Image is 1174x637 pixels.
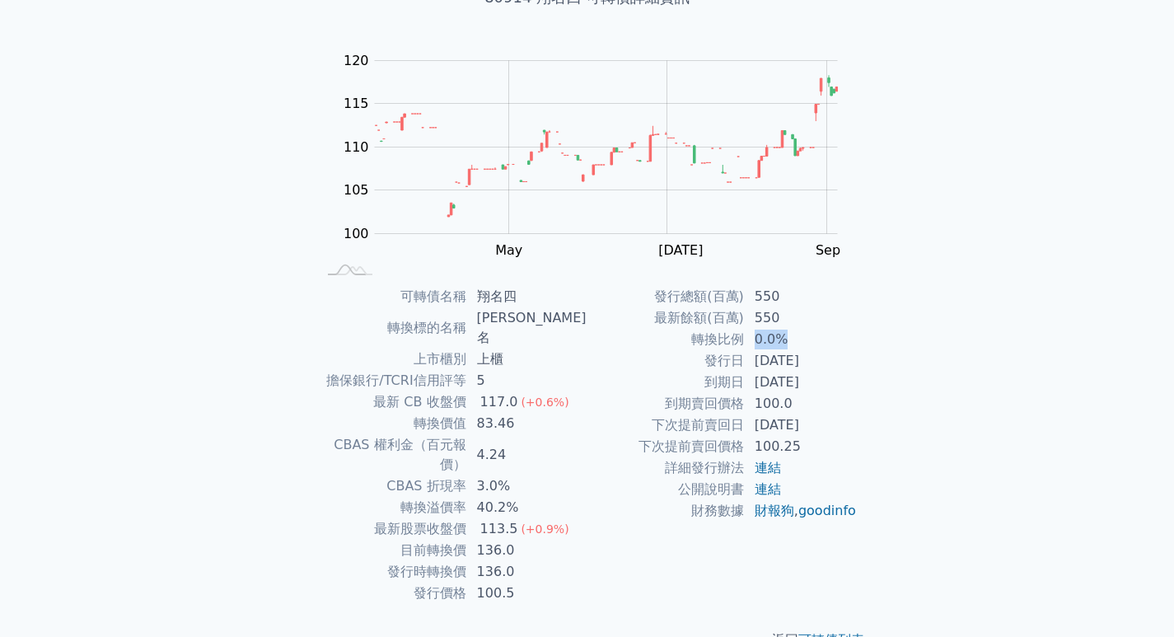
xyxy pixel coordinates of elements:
[344,182,369,198] tspan: 105
[317,434,467,475] td: CBAS 權利金（百元報價）
[467,540,587,561] td: 136.0
[317,370,467,391] td: 擔保銀行/TCRI信用評等
[587,350,745,372] td: 發行日
[477,392,522,412] div: 117.0
[317,583,467,604] td: 發行價格
[521,522,568,536] span: (+0.9%)
[745,307,858,329] td: 550
[1092,558,1174,637] iframe: Chat Widget
[658,242,703,258] tspan: [DATE]
[467,413,587,434] td: 83.46
[587,329,745,350] td: 轉換比例
[467,497,587,518] td: 40.2%
[755,481,781,497] a: 連結
[317,475,467,497] td: CBAS 折現率
[587,286,745,307] td: 發行總額(百萬)
[587,436,745,457] td: 下次提前賣回價格
[317,391,467,413] td: 最新 CB 收盤價
[745,436,858,457] td: 100.25
[467,307,587,349] td: [PERSON_NAME]名
[587,479,745,500] td: 公開說明書
[477,519,522,539] div: 113.5
[467,370,587,391] td: 5
[344,96,369,111] tspan: 115
[467,349,587,370] td: 上櫃
[587,457,745,479] td: 詳細發行辦法
[587,500,745,522] td: 財務數據
[317,349,467,370] td: 上市櫃別
[344,139,369,155] tspan: 110
[755,460,781,475] a: 連結
[745,415,858,436] td: [DATE]
[344,226,369,241] tspan: 100
[317,540,467,561] td: 目前轉換價
[317,307,467,349] td: 轉換標的名稱
[587,415,745,436] td: 下次提前賣回日
[587,372,745,393] td: 到期日
[816,242,840,258] tspan: Sep
[317,286,467,307] td: 可轉債名稱
[467,475,587,497] td: 3.0%
[745,372,858,393] td: [DATE]
[467,286,587,307] td: 翔名四
[587,307,745,329] td: 最新餘額(百萬)
[587,393,745,415] td: 到期賣回價格
[755,503,794,518] a: 財報狗
[745,500,858,522] td: ,
[521,396,568,409] span: (+0.6%)
[317,497,467,518] td: 轉換溢價率
[745,329,858,350] td: 0.0%
[317,561,467,583] td: 發行時轉換價
[467,434,587,475] td: 4.24
[344,53,369,68] tspan: 120
[745,286,858,307] td: 550
[335,53,863,258] g: Chart
[798,503,856,518] a: goodinfo
[745,350,858,372] td: [DATE]
[1092,558,1174,637] div: 聊天小工具
[467,561,587,583] td: 136.0
[745,393,858,415] td: 100.0
[495,242,522,258] tspan: May
[317,413,467,434] td: 轉換價值
[317,518,467,540] td: 最新股票收盤價
[467,583,587,604] td: 100.5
